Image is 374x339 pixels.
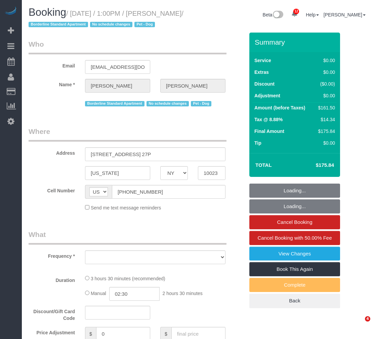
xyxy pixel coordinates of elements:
[316,140,335,146] div: $0.00
[316,116,335,123] div: $14.34
[365,316,370,322] span: 4
[24,185,80,194] label: Cell Number
[91,205,161,210] span: Send me text message reminders
[296,162,334,168] h4: $175.84
[91,276,165,281] span: 3 hours 30 minutes (recommended)
[272,11,283,19] img: New interface
[24,250,80,259] label: Frequency *
[316,57,335,64] div: $0.00
[29,230,226,245] legend: What
[316,128,335,135] div: $175.84
[293,9,299,14] span: 12
[254,57,271,64] label: Service
[112,185,225,199] input: Cell Number
[4,7,17,16] img: Automaid Logo
[254,128,284,135] label: Final Amount
[316,69,335,76] div: $0.00
[324,12,366,17] a: [PERSON_NAME]
[160,79,225,93] input: Last Name
[249,215,340,229] a: Cancel Booking
[85,79,150,93] input: First Name
[254,104,305,111] label: Amount (before Taxes)
[306,12,319,17] a: Help
[191,101,211,106] span: Pet - Dog
[24,60,80,69] label: Email
[24,306,80,322] label: Discount/Gift Card Code
[258,235,332,241] span: Cancel Booking with 50.00% Fee
[198,166,225,180] input: Zip Code
[254,81,275,87] label: Discount
[134,22,155,27] span: Pet - Dog
[91,291,106,296] span: Manual
[288,7,301,21] a: 12
[249,231,340,245] a: Cancel Booking with 50.00% Fee
[90,22,132,27] span: No schedule changes
[85,166,150,180] input: City
[24,327,80,336] label: Price Adjustment
[263,12,284,17] a: Beta
[29,10,183,29] span: /
[249,262,340,276] a: Book This Again
[249,247,340,261] a: View Changes
[163,291,203,296] span: 2 hours 30 minutes
[254,92,280,99] label: Adjustment
[316,92,335,99] div: $0.00
[29,127,226,142] legend: Where
[254,69,269,76] label: Extras
[24,275,80,284] label: Duration
[85,101,144,106] span: Borderline Standard Apartment
[29,10,183,29] small: / [DATE] / 1:00PM / [PERSON_NAME]
[29,22,88,27] span: Borderline Standard Apartment
[351,316,367,332] iframe: Intercom live chat
[316,81,335,87] div: ($0.00)
[255,162,272,168] strong: Total
[85,60,150,74] input: Email
[254,116,283,123] label: Tax @ 8.88%
[29,6,66,18] span: Booking
[249,294,340,308] a: Back
[24,147,80,156] label: Address
[254,140,261,146] label: Tip
[255,38,337,46] h3: Summary
[29,39,226,54] legend: Who
[24,79,80,88] label: Name *
[316,104,335,111] div: $161.50
[147,101,189,106] span: No schedule changes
